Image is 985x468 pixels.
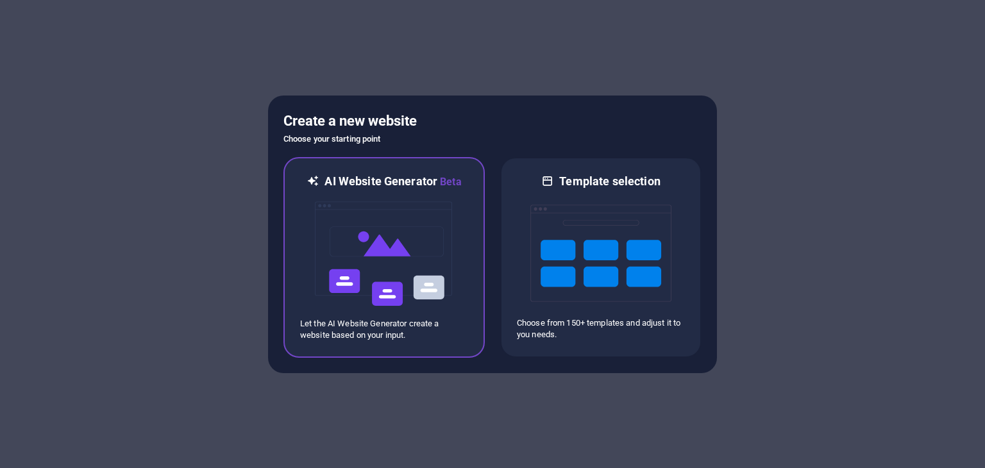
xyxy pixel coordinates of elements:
div: AI Website GeneratorBetaaiLet the AI Website Generator create a website based on your input. [283,157,485,358]
div: Template selectionChoose from 150+ templates and adjust it to you needs. [500,157,702,358]
p: Let the AI Website Generator create a website based on your input. [300,318,468,341]
img: ai [314,190,455,318]
h6: Template selection [559,174,660,189]
p: Choose from 150+ templates and adjust it to you needs. [517,317,685,340]
h6: AI Website Generator [324,174,461,190]
h6: Choose your starting point [283,131,702,147]
span: Beta [437,176,462,188]
h5: Create a new website [283,111,702,131]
